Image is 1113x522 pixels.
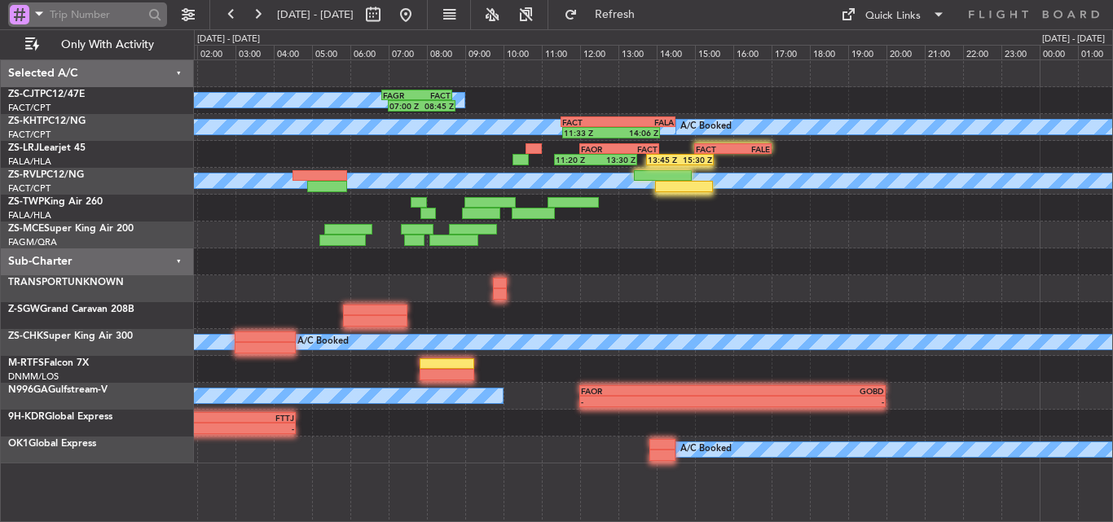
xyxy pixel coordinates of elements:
[18,32,177,58] button: Only With Activity
[833,2,953,28] button: Quick Links
[732,397,884,406] div: -
[564,128,611,138] div: 11:33 Z
[618,45,657,59] div: 13:00
[8,224,44,234] span: ZS-MCE
[427,45,465,59] div: 08:00
[8,116,86,126] a: ZS-KHTPC12/NG
[8,197,44,207] span: ZS-TWP
[886,45,925,59] div: 20:00
[8,170,41,180] span: ZS-RVL
[732,144,769,154] div: FALE
[556,2,654,28] button: Refresh
[8,385,48,395] span: N996GA
[8,90,40,99] span: ZS-CJT
[42,39,172,50] span: Only With Activity
[422,101,454,111] div: 08:45 Z
[772,45,810,59] div: 17:00
[8,90,85,99] a: ZS-CJTPC12/47E
[389,101,421,111] div: 07:00 Z
[596,155,636,164] div: 13:30 Z
[8,278,124,287] a: TRANSPORTUNKNOWN
[277,7,354,22] span: [DATE] - [DATE]
[50,2,143,27] input: Trip Number
[695,45,733,59] div: 15:00
[8,358,44,368] span: M-RTFS
[8,358,89,368] a: M-RTFSFalcon 7X
[297,330,349,354] div: A/C Booked
[504,45,542,59] div: 10:00
[8,116,42,126] span: ZS-KHT
[680,437,732,462] div: A/C Booked
[925,45,963,59] div: 21:00
[611,128,658,138] div: 14:06 Z
[680,155,712,164] div: 15:30 Z
[618,117,674,127] div: FALA
[619,144,658,154] div: FACT
[8,371,59,383] a: DNMM/LOS
[389,45,427,59] div: 07:00
[8,236,57,248] a: FAGM/QRA
[8,412,45,422] span: 9H-KDR
[733,45,772,59] div: 16:00
[417,90,451,100] div: FACT
[1001,45,1040,59] div: 23:00
[848,45,886,59] div: 19:00
[8,331,133,341] a: ZS-CHKSuper King Air 300
[8,102,51,114] a: FACT/CPT
[581,9,649,20] span: Refresh
[963,45,1001,59] div: 22:00
[8,156,51,168] a: FALA/HLA
[194,413,295,423] div: FTTJ
[8,182,51,195] a: FACT/CPT
[194,423,295,433] div: -
[562,117,618,127] div: FACT
[580,45,618,59] div: 12:00
[350,45,389,59] div: 06:00
[8,170,84,180] a: ZS-RVLPC12/NG
[696,144,732,154] div: FACT
[648,155,680,164] div: 13:45 Z
[8,278,68,287] span: TRANSPORT
[581,397,732,406] div: -
[274,45,312,59] div: 04:00
[8,331,43,341] span: ZS-CHK
[235,45,274,59] div: 03:00
[8,209,51,222] a: FALA/HLA
[8,439,96,449] a: OK1Global Express
[581,144,619,154] div: FAOR
[1042,33,1105,46] div: [DATE] - [DATE]
[383,90,416,100] div: FAGR
[542,45,580,59] div: 11:00
[680,115,732,139] div: A/C Booked
[8,439,29,449] span: OK1
[1040,45,1078,59] div: 00:00
[810,45,848,59] div: 18:00
[8,385,108,395] a: N996GAGulfstream-V
[556,155,596,164] div: 11:20 Z
[732,386,884,396] div: GOBD
[8,129,51,141] a: FACT/CPT
[312,45,350,59] div: 05:00
[581,386,732,396] div: FAOR
[8,224,134,234] a: ZS-MCESuper King Air 200
[465,45,504,59] div: 09:00
[197,45,235,59] div: 02:00
[657,45,695,59] div: 14:00
[8,305,40,314] span: Z-SGW
[197,33,260,46] div: [DATE] - [DATE]
[8,197,103,207] a: ZS-TWPKing Air 260
[8,412,112,422] a: 9H-KDRGlobal Express
[8,143,86,153] a: ZS-LRJLearjet 45
[8,305,134,314] a: Z-SGWGrand Caravan 208B
[8,143,39,153] span: ZS-LRJ
[865,8,921,24] div: Quick Links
